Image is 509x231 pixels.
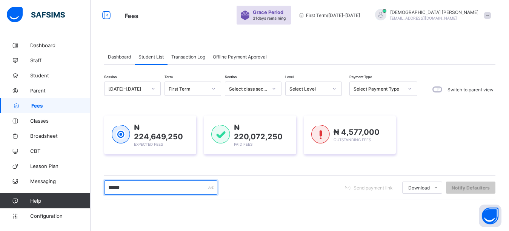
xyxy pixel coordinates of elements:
span: Lesson Plan [30,163,91,169]
button: Open asap [479,205,501,227]
span: Fees [125,12,138,20]
span: Offline Payment Approval [213,54,267,60]
span: Dashboard [108,54,131,60]
span: Help [30,198,90,204]
span: Payment Type [349,75,372,79]
div: Select Level [289,86,328,92]
span: Download [408,185,430,191]
span: Fees [31,103,91,109]
span: Term [165,75,173,79]
img: outstanding-1.146d663e52f09953f639664a84e30106.svg [311,125,330,144]
span: Transaction Log [171,54,205,60]
span: ₦ 220,072,250 [234,123,283,141]
span: Section [225,75,237,79]
span: Outstanding Fees [334,137,371,142]
span: Classes [30,118,91,124]
div: First Term [169,86,207,92]
div: Select Payment Type [354,86,403,92]
img: paid-1.3eb1404cbcb1d3b736510a26bbfa3ccb.svg [211,125,230,144]
span: Session [104,75,117,79]
span: Student List [138,54,164,60]
span: 31 days remaining [253,16,286,20]
span: Configuration [30,213,90,219]
label: Switch to parent view [447,87,494,92]
span: Messaging [30,178,91,184]
img: safsims [7,7,65,23]
span: Send payment link [354,185,393,191]
span: Expected Fees [134,142,163,146]
span: Staff [30,57,91,63]
span: Notify Defaulters [452,185,490,191]
span: Parent [30,88,91,94]
span: Broadsheet [30,133,91,139]
span: [DEMOGRAPHIC_DATA] [PERSON_NAME] [390,9,478,15]
span: Grace Period [253,9,283,15]
span: ₦ 224,649,250 [134,123,183,141]
span: CBT [30,148,91,154]
span: [EMAIL_ADDRESS][DOMAIN_NAME] [390,16,457,20]
span: Level [285,75,294,79]
span: ₦ 4,577,000 [334,128,380,137]
span: Paid Fees [234,142,252,146]
span: Dashboard [30,42,91,48]
div: IsaiahPaul [368,9,495,22]
img: sticker-purple.71386a28dfed39d6af7621340158ba97.svg [240,11,250,20]
div: [DATE]-[DATE] [108,86,147,92]
img: expected-1.03dd87d44185fb6c27cc9b2570c10499.svg [112,125,130,144]
span: Student [30,72,91,79]
div: Select class section [229,86,268,92]
span: session/term information [298,12,360,18]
